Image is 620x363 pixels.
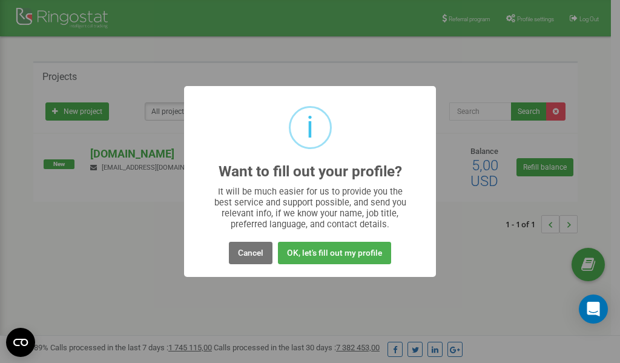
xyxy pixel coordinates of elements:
button: Cancel [229,242,272,264]
div: Open Intercom Messenger [579,295,608,324]
button: Open CMP widget [6,328,35,357]
button: OK, let's fill out my profile [278,242,391,264]
h2: Want to fill out your profile? [219,164,402,180]
div: i [306,108,314,147]
div: It will be much easier for us to provide you the best service and support possible, and send you ... [208,186,412,230]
